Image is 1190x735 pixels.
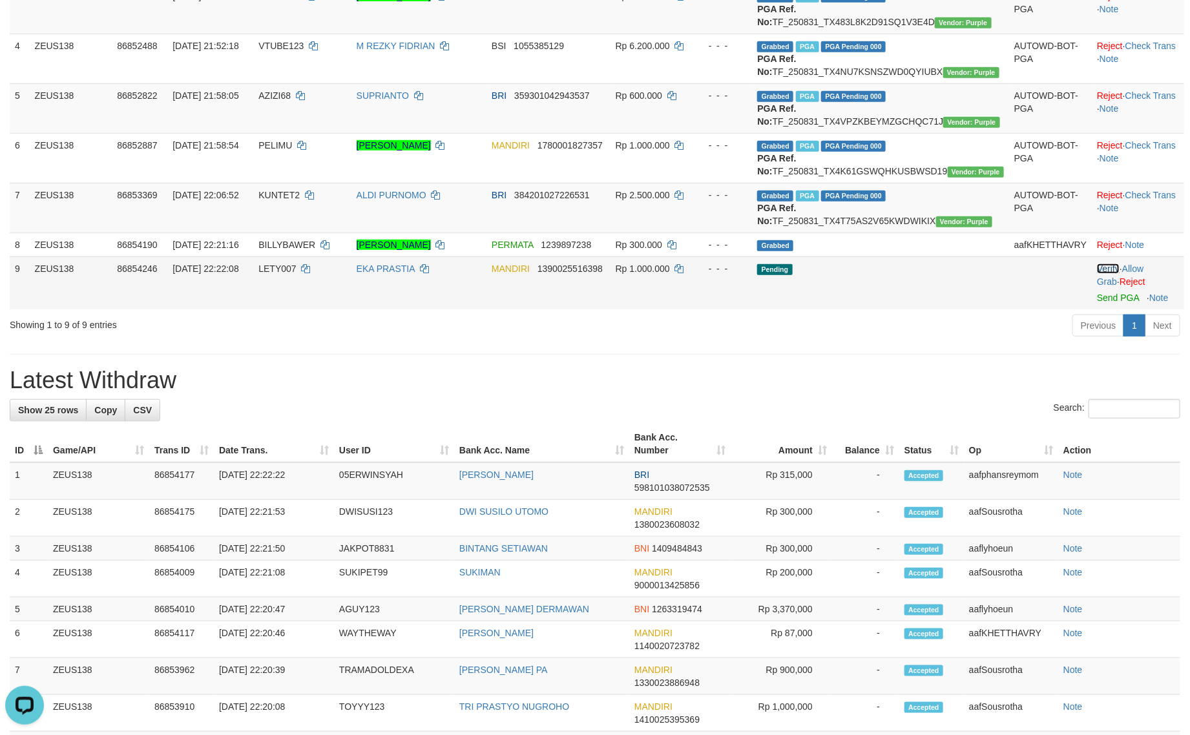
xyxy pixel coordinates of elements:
[616,140,670,150] span: Rp 1.000.000
[616,264,670,274] span: Rp 1.000.000
[904,507,943,518] span: Accepted
[459,470,534,480] a: [PERSON_NAME]
[334,695,454,732] td: TOYYY123
[214,500,334,537] td: [DATE] 22:21:53
[1089,399,1180,419] input: Search:
[832,695,899,732] td: -
[117,90,157,101] span: 86852822
[149,537,214,561] td: 86854106
[214,597,334,621] td: [DATE] 22:20:47
[10,34,30,83] td: 4
[1063,543,1083,554] a: Note
[1100,103,1119,114] a: Note
[10,133,30,183] td: 6
[936,216,992,227] span: Vendor URL: https://trx4.1velocity.biz
[258,264,296,274] span: LETY007
[904,628,943,639] span: Accepted
[1097,264,1143,287] a: Allow Grab
[731,462,832,500] td: Rp 315,000
[1100,54,1119,64] a: Note
[964,426,1058,462] th: Op: activate to sort column ascending
[1063,604,1083,614] a: Note
[634,701,673,712] span: MANDIRI
[334,500,454,537] td: DWISUSI123
[149,500,214,537] td: 86854175
[514,90,590,101] span: Copy 359301042943537 to clipboard
[634,543,649,554] span: BNI
[1125,190,1176,200] a: Check Trans
[214,537,334,561] td: [DATE] 22:21:50
[832,621,899,658] td: -
[1100,153,1119,163] a: Note
[1063,506,1083,517] a: Note
[117,190,157,200] span: 86853369
[634,714,700,725] span: Copy 1410025395369 to clipboard
[117,264,157,274] span: 86854246
[492,90,506,101] span: BRI
[538,140,603,150] span: Copy 1780001827357 to clipboard
[30,183,112,233] td: ZEUS138
[10,462,48,500] td: 1
[125,399,160,421] a: CSV
[149,695,214,732] td: 86853910
[149,561,214,597] td: 86854009
[1097,264,1143,287] span: ·
[492,264,530,274] span: MANDIRI
[10,500,48,537] td: 2
[258,190,300,200] span: KUNTET2
[634,641,700,651] span: Copy 1140020723782 to clipboard
[117,41,157,51] span: 86852488
[757,4,796,27] b: PGA Ref. No:
[1097,264,1120,274] a: Verify
[757,103,796,127] b: PGA Ref. No:
[10,233,30,256] td: 8
[258,140,292,150] span: PELIMU
[731,621,832,658] td: Rp 87,000
[334,537,454,561] td: JAKPOT8831
[634,678,700,688] span: Copy 1330023886948 to clipboard
[964,537,1058,561] td: aaflyhoeun
[459,506,548,517] a: DWI SUSILO UTOMO
[172,90,238,101] span: [DATE] 21:58:05
[752,83,1008,133] td: TF_250831_TX4VPZKBEYMZGCHQC71J
[1120,276,1145,287] a: Reject
[357,41,435,51] a: M REZKY FIDRIAN
[149,462,214,500] td: 86854177
[1063,701,1083,712] a: Note
[697,238,747,251] div: - - -
[172,190,238,200] span: [DATE] 22:06:52
[943,67,999,78] span: Vendor URL: https://trx4.1velocity.biz
[948,167,1004,178] span: Vendor URL: https://trx4.1velocity.biz
[10,658,48,695] td: 7
[832,462,899,500] td: -
[492,190,506,200] span: BRI
[634,470,649,480] span: BRI
[541,240,592,250] span: Copy 1239897238 to clipboard
[459,701,569,712] a: TRI PRASTYO NUGROHO
[1063,470,1083,480] a: Note
[821,41,886,52] span: PGA Pending
[752,133,1008,183] td: TF_250831_TX4K61GSWQHKUSBWSD19
[1100,203,1119,213] a: Note
[48,561,149,597] td: ZEUS138
[757,203,796,226] b: PGA Ref. No:
[1058,426,1180,462] th: Action
[821,91,886,102] span: PGA Pending
[616,190,670,200] span: Rp 2.500.000
[964,658,1058,695] td: aafSousrotha
[172,240,238,250] span: [DATE] 22:21:16
[731,561,832,597] td: Rp 200,000
[757,264,792,275] span: Pending
[149,426,214,462] th: Trans ID: activate to sort column ascending
[10,537,48,561] td: 3
[10,183,30,233] td: 7
[1097,240,1123,250] a: Reject
[1145,315,1180,336] a: Next
[616,41,670,51] span: Rp 6.200.000
[964,695,1058,732] td: aafSousrotha
[357,264,415,274] a: EKA PRASTIA
[459,543,548,554] a: BINTANG SETIAWAN
[357,90,409,101] a: SUPRIANTO
[149,658,214,695] td: 86853962
[214,658,334,695] td: [DATE] 22:20:39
